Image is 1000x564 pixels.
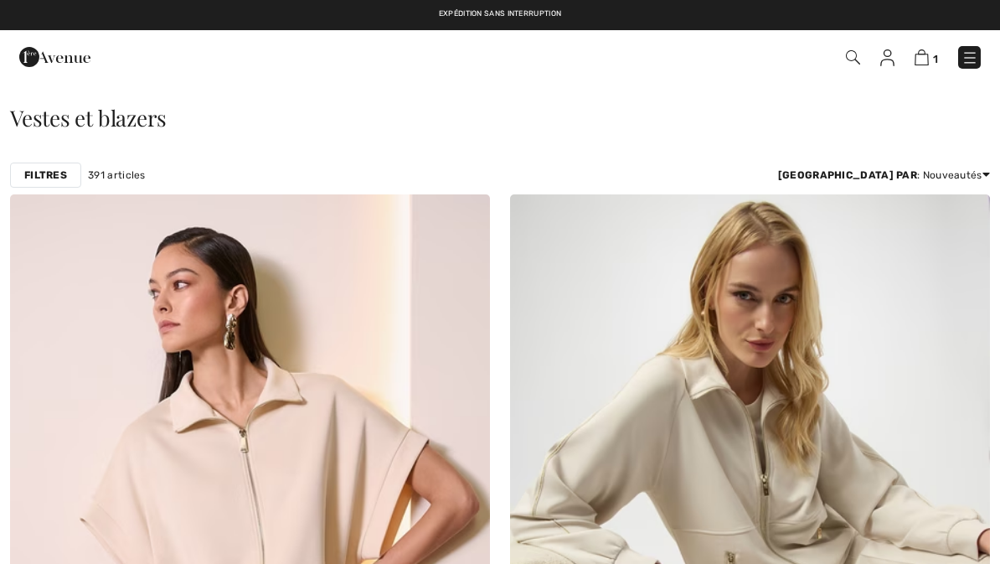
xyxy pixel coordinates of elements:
[961,49,978,66] img: Menu
[846,50,860,65] img: Recherche
[19,40,90,74] img: 1ère Avenue
[915,49,929,65] img: Panier d'achat
[24,168,67,183] strong: Filtres
[933,53,938,65] span: 1
[19,48,90,64] a: 1ère Avenue
[10,103,167,132] span: Vestes et blazers
[778,169,917,181] strong: [GEOGRAPHIC_DATA] par
[915,47,938,67] a: 1
[88,168,146,183] span: 391 articles
[880,49,894,66] img: Mes infos
[778,168,990,183] div: : Nouveautés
